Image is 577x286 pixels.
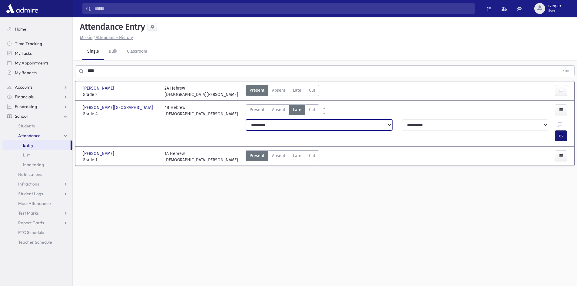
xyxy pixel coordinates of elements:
[272,153,285,159] span: Absent
[2,121,72,131] a: Students
[15,94,34,100] span: Financials
[18,123,35,129] span: Students
[18,220,44,225] span: Report Cards
[2,111,72,121] a: School
[23,152,30,158] span: List
[78,35,133,40] a: Missing Attendance History
[309,153,315,159] span: Cut
[104,43,122,60] a: Bulk
[18,172,42,177] span: Notifications
[250,107,264,113] span: Present
[2,24,72,34] a: Home
[2,160,72,169] a: Monitoring
[122,43,152,60] a: Classroom
[82,43,104,60] a: Single
[15,51,32,56] span: My Tasks
[2,218,72,228] a: Report Cards
[272,107,285,113] span: Absent
[2,228,72,237] a: PTC Schedule
[548,4,561,8] span: czeiger
[2,140,71,150] a: Entry
[559,66,574,76] button: Find
[246,85,319,98] div: AttTypes
[250,87,264,94] span: Present
[83,150,115,157] span: [PERSON_NAME]
[2,68,72,77] a: My Reports
[83,111,158,117] span: Grade 4
[18,133,41,138] span: Attendance
[15,113,28,119] span: School
[18,230,44,235] span: PTC Schedule
[15,84,32,90] span: Accounts
[246,150,319,163] div: AttTypes
[309,87,315,94] span: Cut
[2,92,72,102] a: Financials
[293,87,301,94] span: Late
[2,237,72,247] a: Teacher Schedule
[83,157,158,163] span: Grade 1
[15,26,26,32] span: Home
[309,107,315,113] span: Cut
[83,104,154,111] span: [PERSON_NAME][GEOGRAPHIC_DATA]
[23,143,33,148] span: Entry
[83,91,158,98] span: Grade 2
[548,8,561,13] span: User
[18,239,52,245] span: Teacher Schedule
[2,102,72,111] a: Fundraising
[2,189,72,199] a: Student Logs
[2,82,72,92] a: Accounts
[15,60,48,66] span: My Appointments
[2,199,72,208] a: Meal Attendance
[272,87,285,94] span: Absent
[2,48,72,58] a: My Tasks
[2,39,72,48] a: Time Tracking
[15,70,37,75] span: My Reports
[83,85,115,91] span: [PERSON_NAME]
[78,22,145,32] h5: Attendance Entry
[18,181,39,187] span: Infractions
[80,35,133,40] u: Missing Attendance History
[2,169,72,179] a: Notifications
[164,85,238,98] div: 2A Hebrew [DEMOGRAPHIC_DATA][PERSON_NAME]
[164,104,238,117] div: 4B Hebrew [DEMOGRAPHIC_DATA][PERSON_NAME]
[250,153,264,159] span: Present
[18,191,43,196] span: Student Logs
[2,58,72,68] a: My Appointments
[293,153,301,159] span: Late
[2,208,72,218] a: Test Marks
[5,2,40,15] img: AdmirePro
[23,162,44,167] span: Monitoring
[15,41,42,46] span: Time Tracking
[2,150,72,160] a: List
[293,107,301,113] span: Late
[91,3,474,14] input: Search
[2,131,72,140] a: Attendance
[15,104,37,109] span: Fundraising
[18,201,51,206] span: Meal Attendance
[2,179,72,189] a: Infractions
[246,104,319,117] div: AttTypes
[164,150,238,163] div: 1A Hebrew [DEMOGRAPHIC_DATA][PERSON_NAME]
[18,210,39,216] span: Test Marks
